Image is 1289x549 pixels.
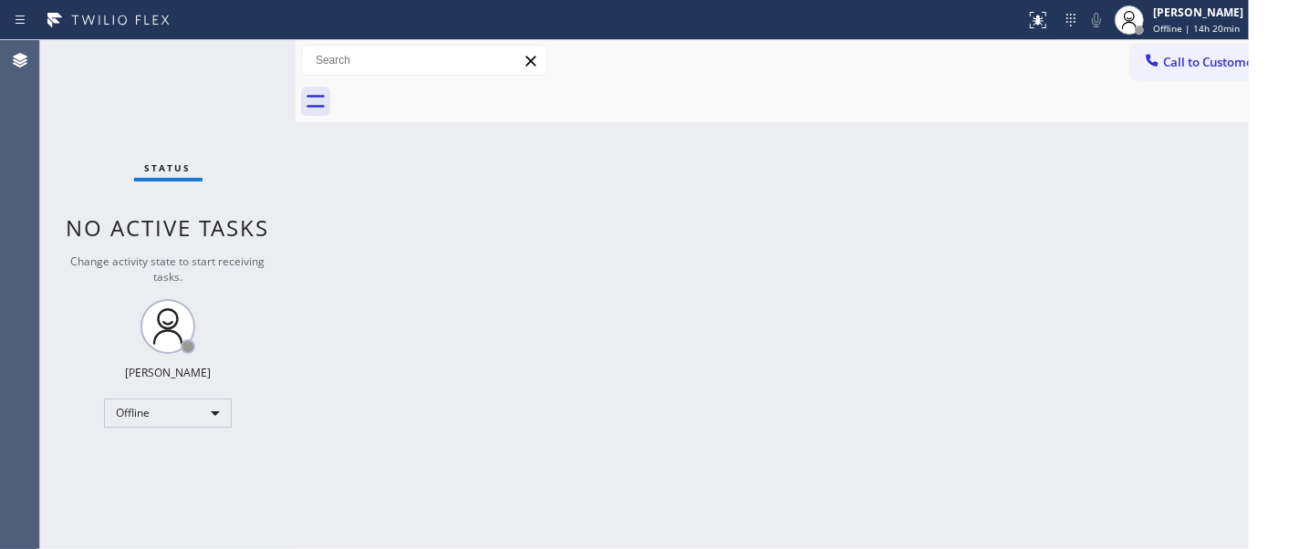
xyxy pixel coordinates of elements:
div: Offline [104,399,232,428]
span: No active tasks [67,212,270,243]
span: Offline | 14h 20min [1153,22,1240,35]
button: Call to Customer [1131,45,1271,79]
div: [PERSON_NAME] [125,365,211,380]
div: [PERSON_NAME] [1153,5,1243,20]
span: Change activity state to start receiving tasks. [71,254,265,285]
button: Mute [1084,7,1109,33]
span: Call to Customer [1163,54,1259,70]
input: Search [302,46,546,75]
span: Status [145,161,192,174]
